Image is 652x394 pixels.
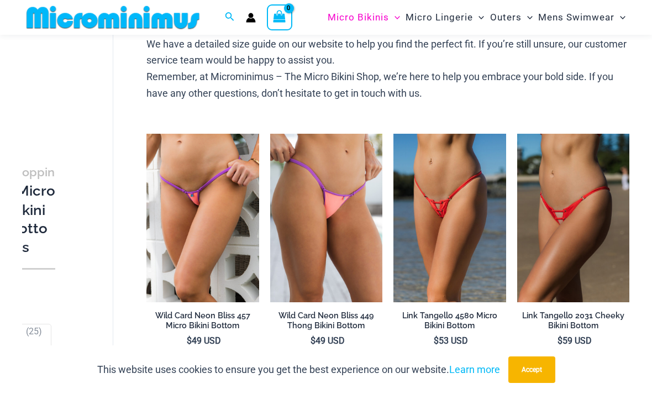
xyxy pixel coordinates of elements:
h3: Micro Bikini Bottoms [9,162,55,257]
img: Wild Card Neon Bliss 449 Thong 01 [270,134,383,302]
a: Search icon link [225,10,235,24]
span: Mens Swimwear [538,3,614,31]
span: shopping [9,165,55,198]
p: We have a detailed size guide on our website to help you find the perfect fit. If you’re still un... [146,36,629,102]
a: Wild Card Neon Bliss 312 Top 457 Micro 04Wild Card Neon Bliss 312 Top 457 Micro 05Wild Card Neon ... [146,134,259,302]
bdi: 49 USD [311,335,345,346]
p: This website uses cookies to ensure you get the best experience on our website. [97,361,500,378]
a: Micro LingerieMenu ToggleMenu Toggle [403,3,487,31]
span: Menu Toggle [473,3,484,31]
a: Link Tangello 2031 Cheeky Bikini Bottom [517,311,630,335]
h2: Wild Card Neon Bliss 457 Micro Bikini Bottom [146,311,259,331]
img: MM SHOP LOGO FLAT [22,5,204,30]
span: $ [558,335,562,346]
span: Micro Bikinis [328,3,389,31]
img: Wild Card Neon Bliss 312 Top 457 Micro 04 [146,134,259,302]
span: Menu Toggle [389,3,400,31]
h2: Wild Card Neon Bliss 449 Thong Bikini Bottom [270,311,383,331]
a: Link Tangello 4580 Micro Bikini Bottom [393,311,506,335]
a: Wild Card Neon Bliss 449 Thong Bikini Bottom [270,311,383,335]
a: Link Tangello 4580 Micro 01Link Tangello 4580 Micro 02Link Tangello 4580 Micro 02 [393,134,506,302]
span: Micro Lingerie [406,3,473,31]
img: Link Tangello 4580 Micro 01 [393,134,506,302]
h2: Link Tangello 2031 Cheeky Bikini Bottom [517,311,630,331]
span: $ [434,335,439,346]
a: Wild Card Neon Bliss 449 Thong 01Wild Card Neon Bliss 449 Thong 02Wild Card Neon Bliss 449 Thong 02 [270,134,383,302]
bdi: 53 USD [434,335,468,346]
h2: Link Tangello 4580 Micro Bikini Bottom [393,311,506,331]
bdi: 59 USD [558,335,592,346]
a: Wild Card Neon Bliss 457 Micro Bikini Bottom [146,311,259,335]
span: Menu Toggle [614,3,625,31]
span: Menu Toggle [522,3,533,31]
a: View Shopping Cart, empty [267,4,292,30]
nav: Site Navigation [323,2,630,33]
a: Mens SwimwearMenu ToggleMenu Toggle [535,3,628,31]
a: Micro BikinisMenu ToggleMenu Toggle [325,3,403,31]
span: Outers [490,3,522,31]
button: Accept [508,356,555,383]
a: Account icon link [246,13,256,23]
span: $ [311,335,316,346]
img: Link Tangello 2031 Cheeky 01 [517,134,630,302]
bdi: 49 USD [187,335,221,346]
a: Link Tangello 2031 Cheeky 01Link Tangello 2031 Cheeky 02Link Tangello 2031 Cheeky 02 [517,134,630,302]
a: Learn more [449,364,500,375]
span: 25 [29,327,39,337]
a: OutersMenu ToggleMenu Toggle [487,3,535,31]
span: $ [187,335,192,346]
